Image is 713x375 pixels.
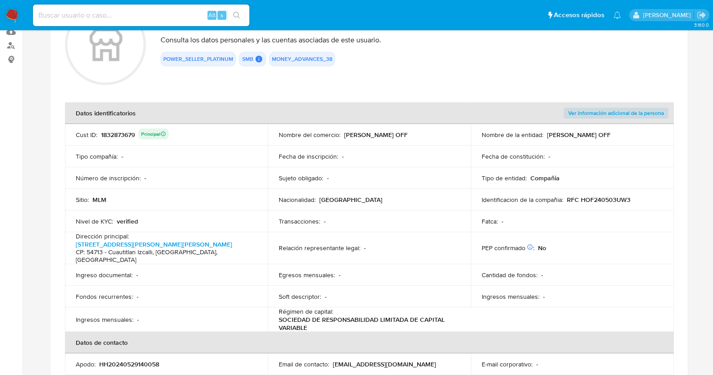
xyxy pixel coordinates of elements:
[554,10,604,20] span: Accesos rápidos
[643,11,694,19] p: francisco.martinezsilva@mercadolibre.com.mx
[33,9,249,21] input: Buscar usuario o caso...
[208,11,216,19] span: Alt
[613,11,621,19] a: Notificaciones
[227,9,246,22] button: search-icon
[694,21,708,28] span: 3.160.0
[221,11,223,19] span: s
[697,10,706,20] a: Salir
